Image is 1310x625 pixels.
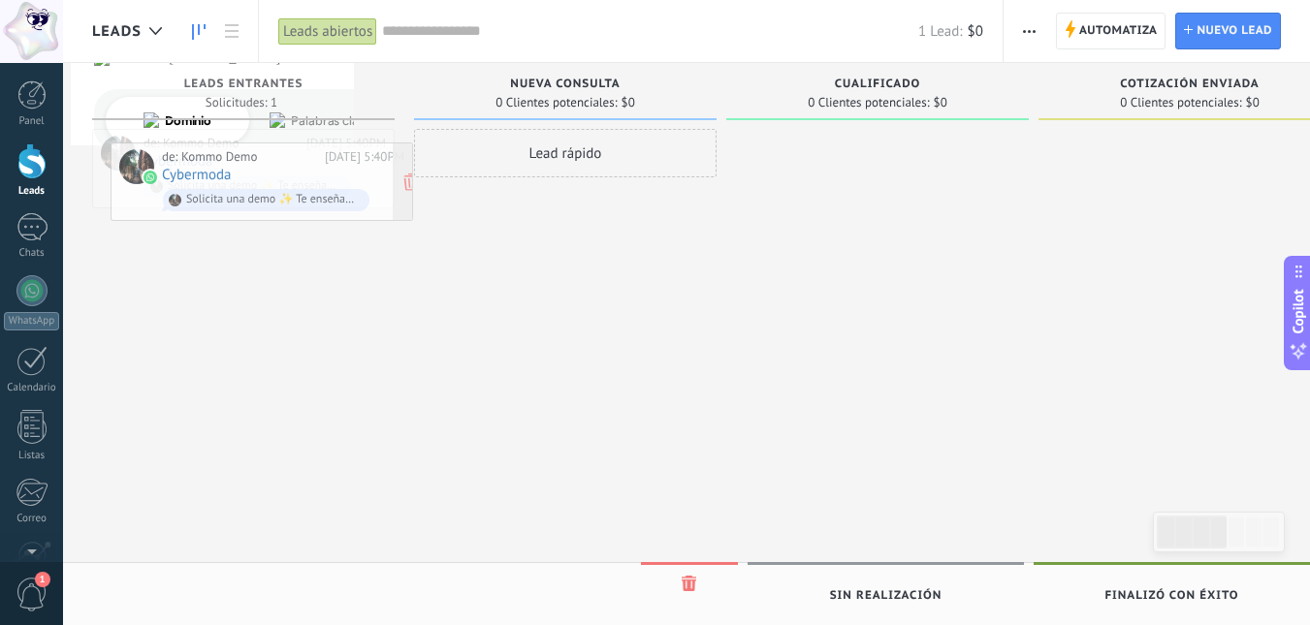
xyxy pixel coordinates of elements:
[424,78,707,94] div: Nueva consulta
[207,112,222,128] img: tab_keywords_by_traffic_grey.svg
[119,149,154,184] div: Cybermoda
[182,13,215,50] a: Leads
[1289,289,1308,333] span: Copilot
[414,129,717,177] div: Lead rápido
[1197,14,1272,48] span: Nuevo lead
[4,115,60,128] div: Panel
[1079,14,1158,48] span: Automatiza
[144,171,157,184] img: waba.svg
[1120,97,1241,109] span: 0 Clientes potenciales:
[918,22,962,41] span: 1 Lead:
[206,97,277,109] span: Solicitudes: 1
[325,149,404,165] div: [DATE] 5:40PM
[102,78,385,94] div: Leads Entrantes
[215,13,248,50] a: Lista
[31,31,47,47] img: logo_orange.svg
[1015,13,1043,49] button: Más
[1056,13,1166,49] a: Automatiza
[92,22,142,41] span: Leads
[835,78,921,91] span: Cualificado
[54,31,95,47] div: v 4.0.25
[31,50,47,66] img: website_grey.svg
[4,513,60,525] div: Correo
[808,97,929,109] span: 0 Clientes potenciales:
[968,22,983,41] span: $0
[80,112,96,128] img: tab_domain_overview_orange.svg
[495,97,617,109] span: 0 Clientes potenciales:
[162,149,318,165] div: de: Kommo Demo
[1120,78,1260,91] span: Cotización enviada
[101,136,136,171] div: Cybermoda
[102,114,148,127] div: Dominio
[4,312,59,330] div: WhatsApp
[35,572,50,587] span: 1
[50,50,217,66] div: Dominio: [DOMAIN_NAME]
[228,114,308,127] div: Palabras clave
[4,247,60,260] div: Chats
[4,185,60,198] div: Leads
[622,97,635,109] span: $0
[934,97,947,109] span: $0
[1246,97,1260,109] span: $0
[736,78,1019,94] div: Cualificado
[1175,13,1281,49] a: Nuevo lead
[278,17,377,46] div: Leads abiertos
[510,78,620,91] span: Nueva consulta
[306,136,386,151] div: [DATE] 5:40PM
[162,167,231,183] a: Cybermoda
[4,450,60,462] div: Listas
[186,193,361,206] div: Solicita una demo ✨ Te enseñamos cómo funciona en directo 🎥.
[184,78,304,91] span: Leads Entrantes
[144,136,300,151] div: de: Kommo Demo
[4,382,60,394] div: Calendario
